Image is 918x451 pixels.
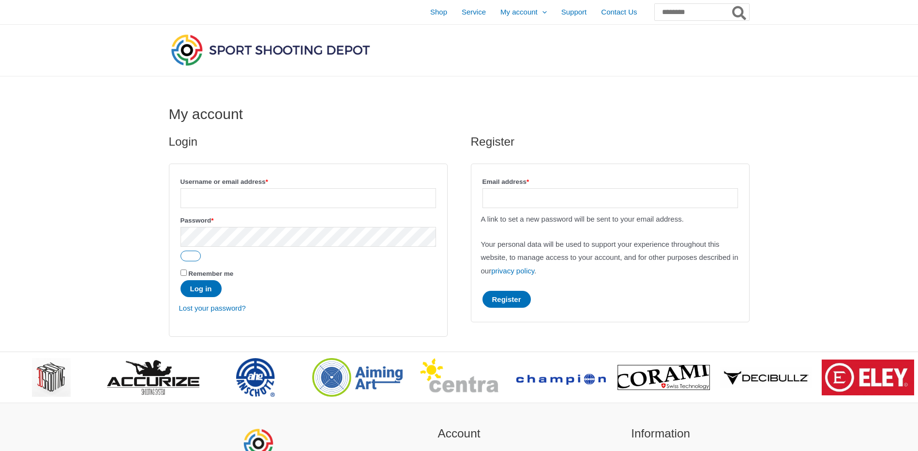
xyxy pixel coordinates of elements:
button: Search [730,4,749,20]
label: Password [181,214,436,227]
h2: Information [572,425,750,443]
p: A link to set a new password will be sent to your email address. [481,212,739,226]
img: Sport Shooting Depot [169,32,372,68]
h1: My account [169,105,750,123]
h2: Register [471,134,750,150]
button: Register [482,291,531,308]
button: Log in [181,280,222,297]
label: Username or email address [181,175,436,188]
p: Your personal data will be used to support your experience throughout this website, to manage acc... [481,238,739,278]
img: brand logo [822,360,914,395]
span: Remember me [188,270,233,277]
button: Show password [181,251,201,261]
a: Lost your password? [179,304,246,312]
label: Email address [482,175,738,188]
a: privacy policy [491,267,534,275]
h2: Account [370,425,548,443]
input: Remember me [181,270,187,276]
h2: Login [169,134,448,150]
